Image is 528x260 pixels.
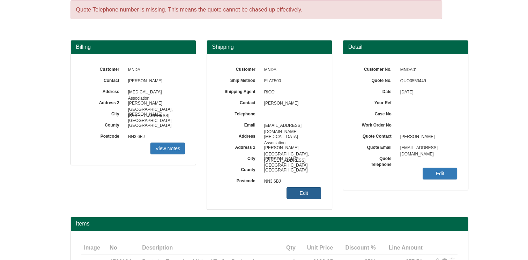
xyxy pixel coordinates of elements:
[217,98,261,106] label: Contact
[125,109,185,120] span: [PERSON_NAME][GEOGRAPHIC_DATA]
[281,241,298,255] th: Qty
[397,64,458,76] span: MNDA01
[261,154,321,165] span: [PERSON_NAME][GEOGRAPHIC_DATA]
[81,64,125,72] label: Customer
[354,154,397,168] label: Quote Telephone
[354,87,397,95] label: Date
[261,120,321,131] span: [EMAIL_ADDRESS][DOMAIN_NAME]
[125,98,185,109] span: [PERSON_NAME][GEOGRAPHIC_DATA], [STREET_ADDRESS]
[217,165,261,173] label: County
[336,241,378,255] th: Discount %
[217,143,261,151] label: Address 2
[81,87,125,95] label: Address
[261,87,321,98] span: RICO
[125,64,185,76] span: MNDA
[354,131,397,139] label: Quote Contact
[150,143,185,154] a: View Notes
[217,131,261,139] label: Address
[125,76,185,87] span: [PERSON_NAME]
[125,87,185,98] span: [MEDICAL_DATA] Association
[76,221,463,227] h2: Items
[354,109,397,117] label: Case No
[107,241,139,255] th: No
[261,76,321,87] span: FLAT500
[212,44,327,50] h3: Shipping
[261,64,321,76] span: MNDA
[81,98,125,106] label: Address 2
[217,109,261,117] label: Telephone
[423,168,457,179] a: Edit
[81,76,125,84] label: Contact
[217,176,261,184] label: Postcode
[261,131,321,143] span: [MEDICAL_DATA] Association
[354,64,397,72] label: Customer No.
[125,131,185,143] span: NN3 6BJ
[217,64,261,72] label: Customer
[81,109,125,117] label: City
[81,120,125,128] label: County
[397,143,458,154] span: [EMAIL_ADDRESS][DOMAIN_NAME]
[76,44,191,50] h3: Billing
[81,131,125,139] label: Postcode
[70,0,442,20] div: Quote Telephone number is missing. This means the quote cannot be chased up effectively.
[217,154,261,162] label: City
[348,44,463,50] h3: Detail
[354,120,397,128] label: Work Order No
[261,176,321,187] span: NN3 6BJ
[379,241,425,255] th: Line Amount
[217,87,261,95] label: Shipping Agent
[261,165,321,176] span: [GEOGRAPHIC_DATA]
[354,76,397,84] label: Quote No.
[397,76,458,87] span: QUO0553449
[217,76,261,84] label: Ship Method
[217,120,261,128] label: Email
[261,143,321,154] span: [PERSON_NAME][GEOGRAPHIC_DATA], [STREET_ADDRESS]
[287,187,321,199] a: Edit
[354,98,397,106] label: Your Ref
[298,241,336,255] th: Unit Price
[261,98,321,109] span: [PERSON_NAME]
[81,241,107,255] th: Image
[139,241,281,255] th: Description
[125,120,185,131] span: [GEOGRAPHIC_DATA]
[397,131,458,143] span: [PERSON_NAME]
[397,87,458,98] span: [DATE]
[354,143,397,151] label: Quote Email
